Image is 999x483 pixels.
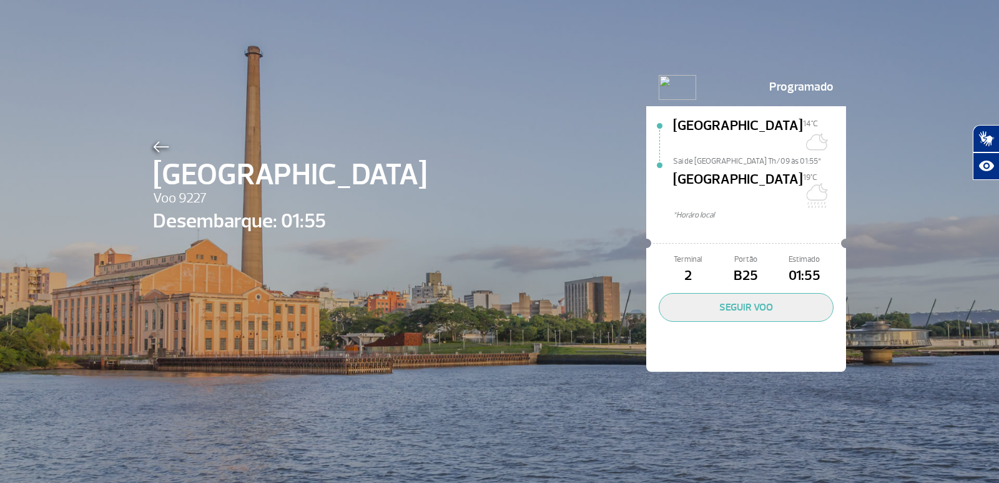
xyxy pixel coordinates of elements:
button: SEGUIR VOO [659,293,834,322]
span: [GEOGRAPHIC_DATA] [153,152,427,197]
span: *Horáro local [673,209,846,221]
span: Desembarque: 01:55 [153,206,427,236]
span: [GEOGRAPHIC_DATA] [673,116,803,156]
span: 2 [659,266,717,287]
div: Plugin de acessibilidade da Hand Talk. [973,125,999,180]
span: Programado [769,75,834,100]
button: Abrir recursos assistivos. [973,152,999,180]
span: Estimado [775,254,834,266]
img: Chuvoso [803,183,828,208]
span: [GEOGRAPHIC_DATA] [673,169,803,209]
img: Céu limpo [803,129,828,154]
span: 19°C [803,172,817,182]
span: 14°C [803,119,818,129]
span: B25 [717,266,775,287]
span: Terminal [659,254,717,266]
span: Portão [717,254,775,266]
button: Abrir tradutor de língua de sinais. [973,125,999,152]
span: 01:55 [775,266,834,287]
span: Voo 9227 [153,188,427,209]
span: Sai de [GEOGRAPHIC_DATA] Th/09 às 01:55* [673,156,846,164]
